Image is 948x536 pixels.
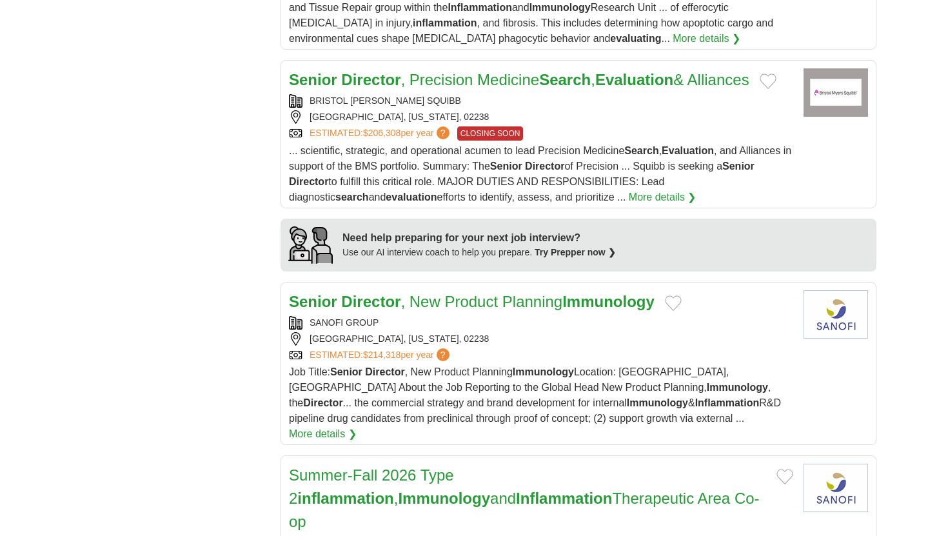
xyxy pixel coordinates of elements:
[289,71,749,88] a: Senior Director, Precision MedicineSearch,Evaluation& Alliances
[289,293,655,310] a: Senior Director, New Product PlanningImmunology
[437,348,449,361] span: ?
[437,126,449,139] span: ?
[665,295,682,311] button: Add to favorite jobs
[722,161,755,172] strong: Senior
[342,230,616,246] div: Need help preparing for your next job interview?
[610,33,661,44] strong: evaluating
[804,464,868,512] img: Sanofi Group logo
[310,348,452,362] a: ESTIMATED:$214,318per year?
[629,190,696,205] a: More details ❯
[363,128,400,138] span: $206,308
[363,350,400,360] span: $214,318
[386,192,437,203] strong: evaluation
[804,290,868,339] img: Sanofi Group logo
[289,293,337,310] strong: Senior
[624,145,658,156] strong: Search
[539,71,591,88] strong: Search
[341,71,400,88] strong: Director
[529,2,591,13] strong: Immunology
[310,95,461,106] a: BRISTOL [PERSON_NAME] SQUIBB
[804,68,868,117] img: Bristol Myers Squibb logo
[513,366,574,377] strong: Immunology
[413,17,477,28] strong: inflammation
[330,366,362,377] strong: Senior
[490,161,522,172] strong: Senior
[289,366,781,424] span: Job Title: , New Product Planning Location: [GEOGRAPHIC_DATA], [GEOGRAPHIC_DATA] About the Job Re...
[516,490,612,507] strong: Inflammation
[289,426,357,442] a: More details ❯
[673,31,740,46] a: More details ❯
[776,469,793,484] button: Add to favorite jobs
[335,192,369,203] strong: search
[457,126,524,141] span: CLOSING SOON
[448,2,512,13] strong: Inflammation
[289,332,793,346] div: [GEOGRAPHIC_DATA], [US_STATE], 02238
[398,490,490,507] strong: Immunology
[289,110,793,124] div: [GEOGRAPHIC_DATA], [US_STATE], 02238
[627,397,688,408] strong: Immunology
[341,293,400,310] strong: Director
[595,71,673,88] strong: Evaluation
[707,382,768,393] strong: Immunology
[342,246,616,259] div: Use our AI interview coach to help you prepare.
[310,126,452,141] a: ESTIMATED:$206,308per year?
[535,247,616,257] a: Try Prepper now ❯
[310,317,379,328] a: SANOFI GROUP
[365,366,404,377] strong: Director
[760,74,776,89] button: Add to favorite jobs
[662,145,714,156] strong: Evaluation
[303,397,342,408] strong: Director
[695,397,760,408] strong: Inflammation
[289,466,760,530] a: Summer-Fall 2026 Type 2inflammation,ImmunologyandInflammationTherapeutic Area Co-op
[525,161,564,172] strong: Director
[297,490,393,507] strong: inflammation
[289,145,791,203] span: ... scientific, strategic, and operational acumen to lead Precision Medicine , , and Alliances in...
[562,293,655,310] strong: Immunology
[289,71,337,88] strong: Senior
[289,176,328,187] strong: Director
